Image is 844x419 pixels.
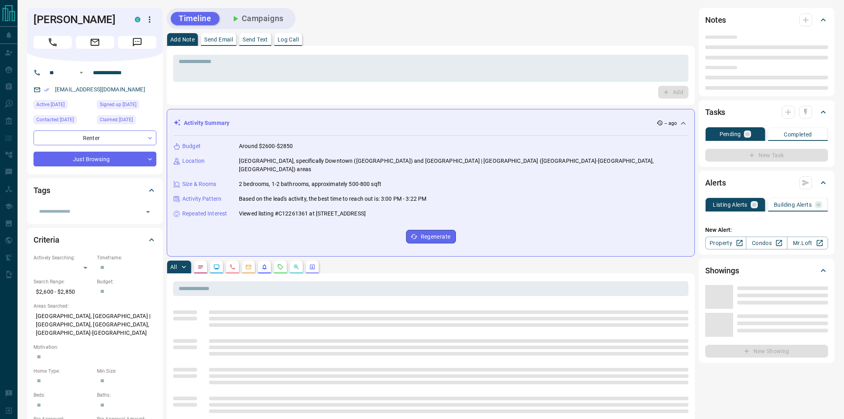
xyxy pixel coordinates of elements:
[36,101,65,109] span: Active [DATE]
[774,202,812,208] p: Building Alerts
[44,87,49,93] svg: Email Verified
[34,391,93,399] p: Beds:
[182,195,221,203] p: Activity Pattern
[97,115,156,126] div: Fri Sep 05 2025
[705,10,828,30] div: Notes
[787,237,828,249] a: Mr.Loft
[243,37,268,42] p: Send Text
[34,36,72,49] span: Call
[174,116,688,130] div: Activity Summary-- ago
[118,36,156,49] span: Message
[713,202,747,208] p: Listing Alerts
[182,209,227,218] p: Repeated Interest
[223,12,292,25] button: Campaigns
[34,310,156,340] p: [GEOGRAPHIC_DATA], [GEOGRAPHIC_DATA] | [GEOGRAPHIC_DATA], [GEOGRAPHIC_DATA], [GEOGRAPHIC_DATA]-[G...
[705,173,828,192] div: Alerts
[100,101,136,109] span: Signed up [DATE]
[705,237,746,249] a: Property
[34,184,50,197] h2: Tags
[55,86,145,93] a: [EMAIL_ADDRESS][DOMAIN_NAME]
[34,278,93,285] p: Search Range:
[665,120,677,127] p: -- ago
[97,278,156,285] p: Budget:
[277,264,284,270] svg: Requests
[142,206,154,217] button: Open
[705,103,828,122] div: Tasks
[34,368,93,375] p: Home Type:
[705,14,726,26] h2: Notes
[204,37,233,42] p: Send Email
[171,12,219,25] button: Timeline
[34,285,93,298] p: $2,600 - $2,850
[184,119,229,127] p: Activity Summary
[239,209,366,218] p: Viewed listing #C12261361 at [STREET_ADDRESS]
[720,131,741,137] p: Pending
[705,176,726,189] h2: Alerts
[705,226,828,234] p: New Alert:
[135,17,140,22] div: condos.ca
[170,37,195,42] p: Add Note
[406,230,456,243] button: Regenerate
[76,36,114,49] span: Email
[97,391,156,399] p: Baths:
[34,254,93,261] p: Actively Searching:
[100,116,133,124] span: Claimed [DATE]
[746,237,787,249] a: Condos
[34,100,93,111] div: Sat Sep 06 2025
[705,106,725,119] h2: Tasks
[97,368,156,375] p: Min Size:
[34,130,156,145] div: Renter
[34,344,156,351] p: Motivation:
[705,261,828,280] div: Showings
[77,68,86,77] button: Open
[239,142,293,150] p: Around $2600-$2850
[293,264,300,270] svg: Opportunities
[97,100,156,111] div: Fri Sep 05 2025
[705,264,739,277] h2: Showings
[34,302,156,310] p: Areas Searched:
[197,264,204,270] svg: Notes
[34,233,59,246] h2: Criteria
[34,181,156,200] div: Tags
[239,180,381,188] p: 2 bedrooms, 1-2 bathrooms, approximately 500-800 sqft
[213,264,220,270] svg: Lead Browsing Activity
[170,264,177,270] p: All
[784,132,812,137] p: Completed
[239,195,426,203] p: Based on the lead's activity, the best time to reach out is: 3:00 PM - 3:22 PM
[278,37,299,42] p: Log Call
[239,157,688,174] p: [GEOGRAPHIC_DATA], specifically Downtown ([GEOGRAPHIC_DATA]) and [GEOGRAPHIC_DATA] | [GEOGRAPHIC_...
[309,264,316,270] svg: Agent Actions
[182,180,217,188] p: Size & Rooms
[34,152,156,166] div: Just Browsing
[229,264,236,270] svg: Calls
[182,157,205,165] p: Location
[34,13,123,26] h1: [PERSON_NAME]
[36,116,74,124] span: Contacted [DATE]
[97,254,156,261] p: Timeframe:
[245,264,252,270] svg: Emails
[182,142,201,150] p: Budget
[261,264,268,270] svg: Listing Alerts
[34,230,156,249] div: Criteria
[34,115,93,126] div: Tue Sep 09 2025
